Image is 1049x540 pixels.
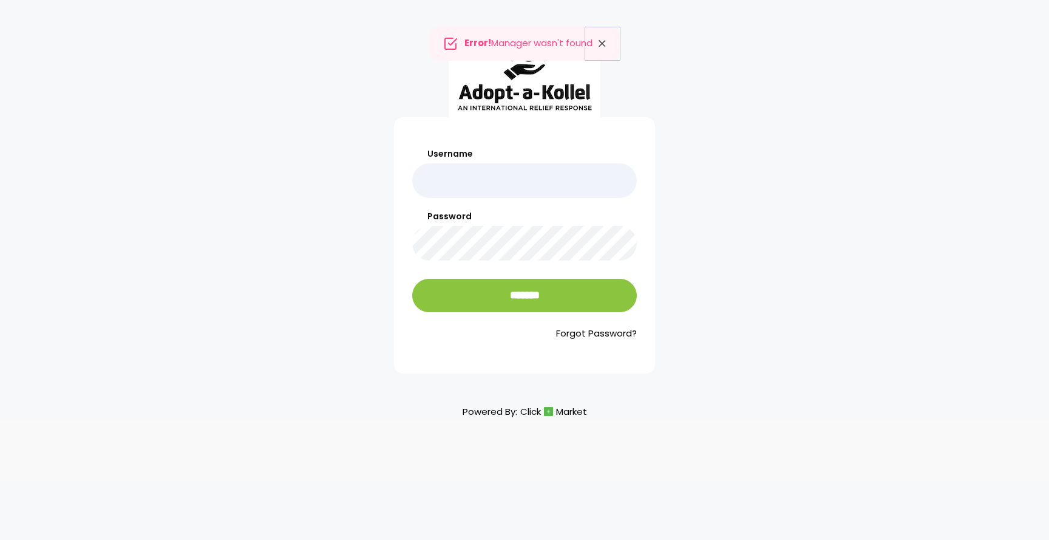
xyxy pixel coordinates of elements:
[412,210,637,223] label: Password
[520,403,587,420] a: ClickMarket
[412,327,637,341] a: Forgot Password?
[544,407,553,416] img: cm_icon.png
[464,37,491,50] strong: Error!
[585,27,620,60] button: Close
[463,403,587,420] p: Powered By:
[412,148,637,160] label: Username
[449,30,600,117] img: aak_logo_sm.jpeg
[429,27,620,61] div: Manager wasn't found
